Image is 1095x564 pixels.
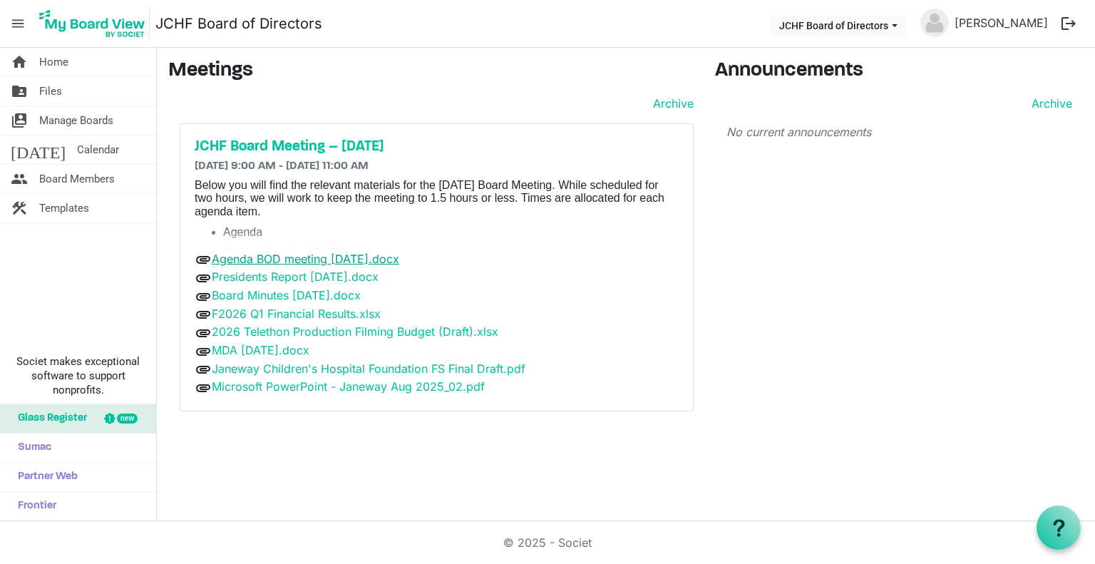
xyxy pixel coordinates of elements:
[212,270,379,284] a: Presidents Report [DATE].docx
[212,324,498,339] a: 2026 Telethon Production Filming Budget (Draft).xlsx
[39,48,68,76] span: Home
[212,307,381,321] a: F2026 Q1 Financial Results.xlsx
[11,77,28,106] span: folder_shared
[168,59,694,83] h3: Meetings
[39,77,62,106] span: Files
[715,59,1084,83] h3: Announcements
[195,138,679,155] a: JCHF Board Meeting – [DATE]
[223,226,679,239] li: Agenda
[212,343,309,357] a: MDA [DATE].docx
[11,463,78,491] span: Partner Web
[4,10,31,37] span: menu
[195,306,212,323] span: attachment
[11,48,28,76] span: home
[11,165,28,193] span: people
[1054,9,1084,39] button: logout
[35,6,150,41] img: My Board View Logo
[195,361,212,378] span: attachment
[35,6,155,41] a: My Board View Logo
[6,354,150,397] span: Societ makes exceptional software to support nonprofits.
[77,135,119,164] span: Calendar
[195,270,212,287] span: attachment
[11,135,66,164] span: [DATE]
[647,95,694,112] a: Archive
[212,362,525,376] a: Janeway Children's Hospital Foundation FS Final Draft.pdf
[195,251,212,268] span: attachment
[195,379,212,396] span: attachment
[155,9,322,38] a: JCHF Board of Directors
[195,160,679,173] h6: [DATE] 9:00 AM - [DATE] 11:00 AM
[503,535,592,550] a: © 2025 - Societ
[11,106,28,135] span: switch_account
[195,288,212,305] span: attachment
[770,15,907,35] button: JCHF Board of Directors dropdownbutton
[11,434,51,462] span: Sumac
[949,9,1054,37] a: [PERSON_NAME]
[39,106,113,135] span: Manage Boards
[920,9,949,37] img: no-profile-picture.svg
[39,194,89,222] span: Templates
[212,288,361,302] a: Board Minutes [DATE].docx
[195,324,212,342] span: attachment
[11,194,28,222] span: construction
[726,123,1073,140] p: No current announcements
[195,179,679,218] p: Below you will find the relevant materials for the [DATE] Board Meeting. While scheduled for two ...
[11,404,87,433] span: Glass Register
[212,252,399,266] a: Agenda BOD meeting [DATE].docx
[1026,95,1072,112] a: Archive
[117,414,138,424] div: new
[212,379,485,394] a: Microsoft PowerPoint - Janeway Aug 2025_02.pdf
[11,492,56,521] span: Frontier
[195,343,212,360] span: attachment
[223,247,679,260] li: Minutes from the [DATE] meeting
[39,165,115,193] span: Board Members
